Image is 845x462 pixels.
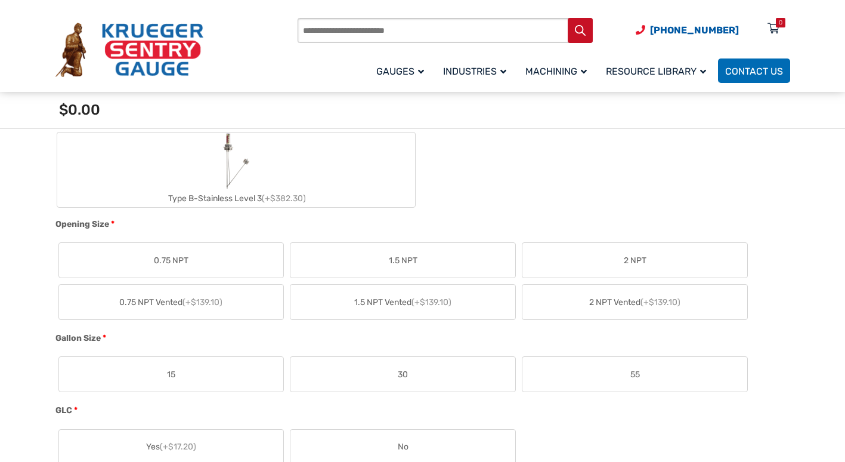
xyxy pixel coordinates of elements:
img: Krueger Sentry Gauge [55,23,203,78]
span: Industries [443,66,506,77]
a: Gauges [369,57,436,85]
span: 1.5 NPT Vented [354,296,451,309]
div: Type B-Stainless Level 3 [57,190,415,207]
abbr: required [103,332,106,344]
div: 0 [779,18,782,27]
span: (+$139.10) [182,297,222,307]
label: Type B-Stainless Level 3 [57,133,415,207]
span: 15 [167,368,175,381]
a: Resource Library [599,57,718,85]
span: Contact Us [725,66,783,77]
span: $0.00 [59,101,100,118]
span: Gallon Size [55,333,101,343]
a: Industries [436,57,518,85]
span: No [398,441,408,453]
span: GLC [55,405,72,415]
span: 30 [398,368,408,381]
a: Contact Us [718,58,790,83]
span: Machining [525,66,587,77]
span: 2 NPT Vented [589,296,680,309]
span: 55 [630,368,640,381]
span: Resource Library [606,66,706,77]
span: (+$139.10) [411,297,451,307]
span: 0.75 NPT Vented [119,296,222,309]
span: Opening Size [55,219,109,229]
span: Yes [146,441,196,453]
a: Phone Number (920) 434-8860 [636,23,739,38]
span: [PHONE_NUMBER] [650,24,739,36]
abbr: required [74,404,78,417]
span: Gauges [376,66,424,77]
span: 2 NPT [624,254,646,267]
span: (+$17.20) [160,442,196,452]
span: 1.5 NPT [389,254,417,267]
span: (+$382.30) [262,193,306,204]
abbr: required [111,218,114,230]
a: Machining [518,57,599,85]
span: 0.75 NPT [154,254,188,267]
span: (+$139.10) [640,297,680,307]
